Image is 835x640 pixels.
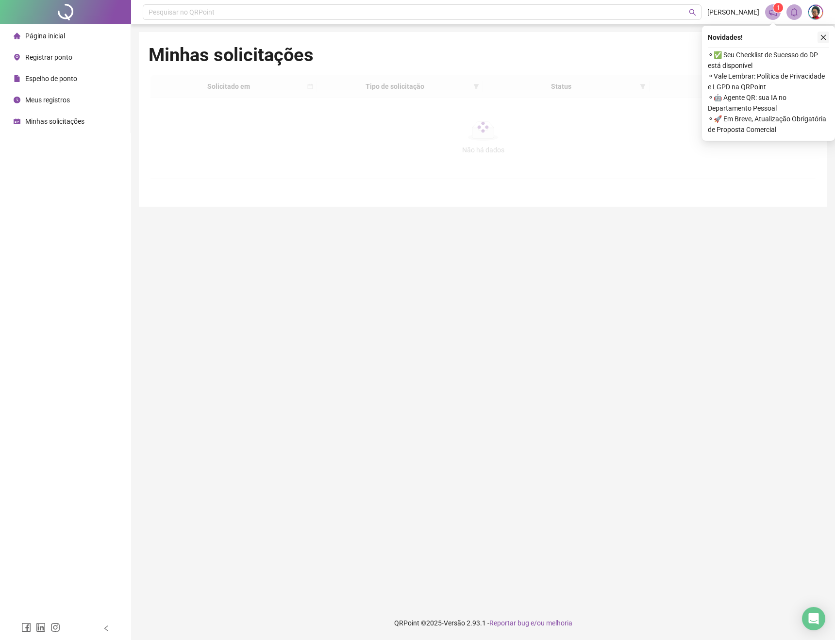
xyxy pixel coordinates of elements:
span: Meus registros [25,96,70,104]
div: Open Intercom Messenger [802,607,825,630]
span: Espelho de ponto [25,75,77,82]
footer: QRPoint © 2025 - 2.93.1 - [131,606,835,640]
span: close [820,34,827,41]
span: facebook [21,623,31,632]
sup: 1 [773,3,783,13]
span: search [689,9,696,16]
span: Reportar bug e/ou melhoria [489,619,572,627]
span: clock-circle [14,97,20,103]
span: environment [14,54,20,61]
span: Registrar ponto [25,53,72,61]
span: ⚬ Vale Lembrar: Política de Privacidade e LGPD na QRPoint [708,71,829,92]
span: schedule [14,118,20,125]
span: linkedin [36,623,46,632]
span: left [103,625,110,632]
span: notification [768,8,777,16]
span: [PERSON_NAME] [707,7,759,17]
h1: Minhas solicitações [149,44,314,66]
span: file [14,75,20,82]
span: Minhas solicitações [25,117,84,125]
span: instagram [50,623,60,632]
span: ⚬ ✅ Seu Checklist de Sucesso do DP está disponível [708,49,829,71]
span: bell [790,8,799,16]
img: 87471 [808,5,823,19]
span: ⚬ 🚀 Em Breve, Atualização Obrigatória de Proposta Comercial [708,114,829,135]
span: ⚬ 🤖 Agente QR: sua IA no Departamento Pessoal [708,92,829,114]
span: home [14,33,20,39]
span: 1 [777,4,780,11]
span: Página inicial [25,32,65,40]
span: Novidades ! [708,32,743,43]
span: Versão [444,619,465,627]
